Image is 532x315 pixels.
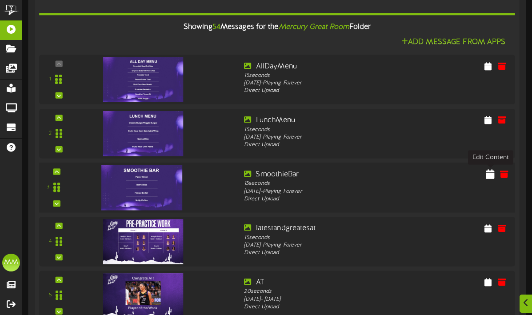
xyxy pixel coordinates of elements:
i: Mercury Great Room [279,23,349,31]
div: 15 seconds [244,72,389,79]
div: [DATE] - Playing Forever [244,133,389,141]
span: 54 [212,23,220,31]
div: Direct Upload [244,195,391,203]
div: [DATE] - Playing Forever [244,80,389,87]
div: [DATE] - [DATE] [244,295,389,303]
div: SmoothieBar [244,169,391,179]
div: LunchMenu [244,116,389,126]
div: 15 seconds [244,126,389,133]
div: AT [244,277,389,287]
button: Add Message From Apps [399,37,508,48]
div: MM [2,254,20,271]
div: 20 seconds [244,287,389,295]
div: Direct Upload [244,87,389,95]
img: 4d7ca8a6-ccec-4485-8374-2c02360ada7a.jpg [103,57,183,102]
div: Direct Upload [244,141,389,148]
div: 15 seconds [244,179,391,187]
div: [DATE] - Playing Forever [244,241,389,249]
img: e7684e0b-9992-4e43-a6eb-bd5dd807fac1.jpg [103,111,183,156]
div: AllDayMenu [244,61,389,72]
img: 6123d0ab-59f8-4096-a594-9bf9876b4496.jpg [101,165,182,210]
div: [DATE] - Playing Forever [244,187,391,195]
div: Direct Upload [244,249,389,257]
div: Direct Upload [244,303,389,311]
div: Showing Messages for the Folder [32,17,522,36]
img: 017fbdee-cb25-48fd-86a0-08feb63379ee.jpg [103,219,183,264]
div: 15 seconds [244,234,389,241]
div: latestandgreatesat [244,223,389,234]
